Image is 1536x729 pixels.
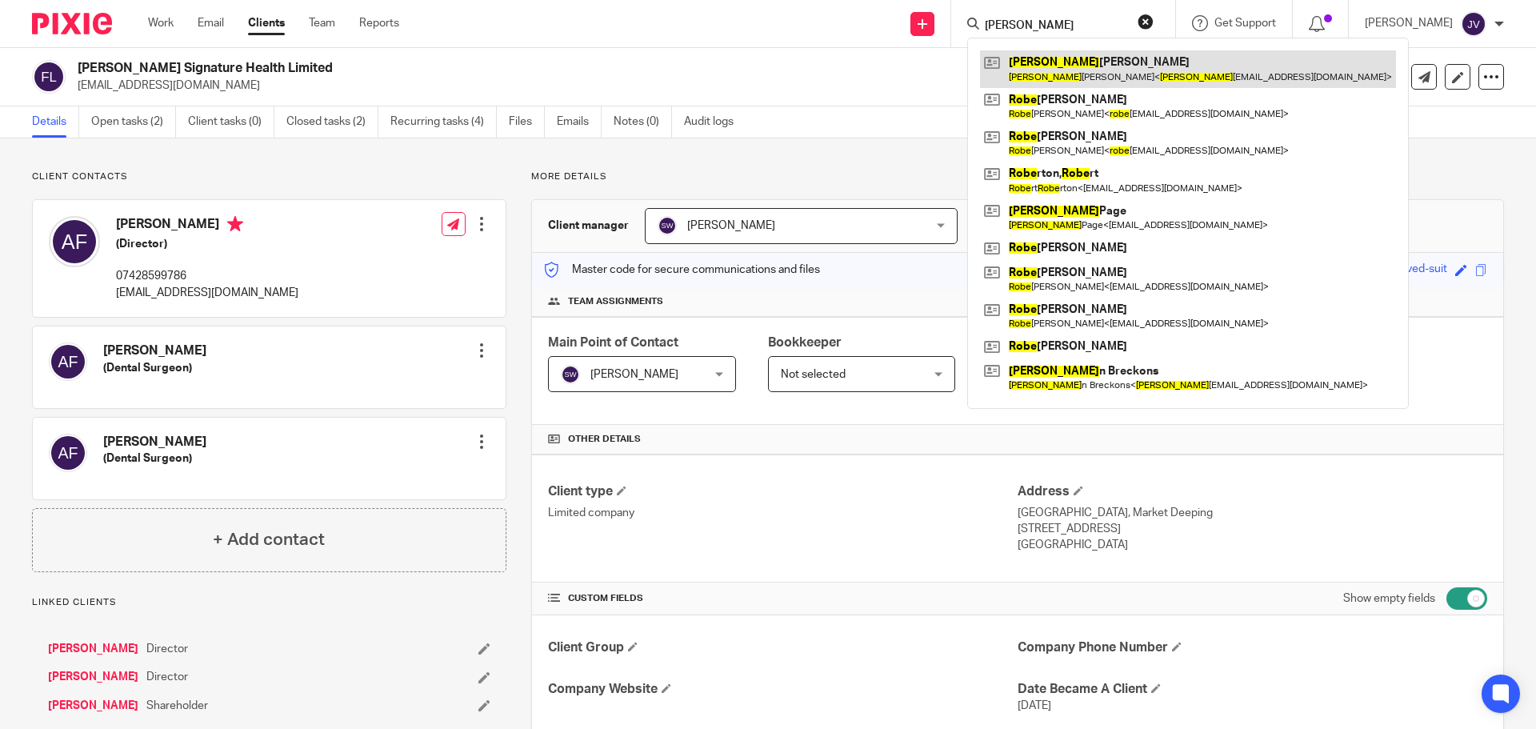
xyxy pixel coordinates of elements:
[509,106,545,138] a: Files
[116,268,298,284] p: 07428599786
[32,106,79,138] a: Details
[248,15,285,31] a: Clients
[781,369,846,380] span: Not selected
[198,15,224,31] a: Email
[1018,483,1487,500] h4: Address
[49,342,87,381] img: svg%3E
[548,592,1018,605] h4: CUSTOM FIELDS
[658,216,677,235] img: svg%3E
[78,60,1045,77] h2: [PERSON_NAME] Signature Health Limited
[1343,591,1435,607] label: Show empty fields
[531,170,1504,183] p: More details
[148,15,174,31] a: Work
[103,451,206,467] h5: (Dental Surgeon)
[48,669,138,685] a: [PERSON_NAME]
[568,295,663,308] span: Team assignments
[49,216,100,267] img: svg%3E
[548,505,1018,521] p: Limited company
[983,19,1127,34] input: Search
[687,220,775,231] span: [PERSON_NAME]
[48,698,138,714] a: [PERSON_NAME]
[103,360,206,376] h5: (Dental Surgeon)
[590,369,678,380] span: [PERSON_NAME]
[146,641,188,657] span: Director
[1138,14,1154,30] button: Clear
[548,681,1018,698] h4: Company Website
[1365,15,1453,31] p: [PERSON_NAME]
[1018,700,1051,711] span: [DATE]
[103,342,206,359] h4: [PERSON_NAME]
[1214,18,1276,29] span: Get Support
[116,216,298,236] h4: [PERSON_NAME]
[103,434,206,451] h4: [PERSON_NAME]
[548,639,1018,656] h4: Client Group
[91,106,176,138] a: Open tasks (2)
[188,106,274,138] a: Client tasks (0)
[548,483,1018,500] h4: Client type
[309,15,335,31] a: Team
[684,106,746,138] a: Audit logs
[768,336,842,349] span: Bookkeeper
[359,15,399,31] a: Reports
[146,669,188,685] span: Director
[116,236,298,252] h5: (Director)
[1018,639,1487,656] h4: Company Phone Number
[390,106,497,138] a: Recurring tasks (4)
[1018,537,1487,553] p: [GEOGRAPHIC_DATA]
[227,216,243,232] i: Primary
[568,433,641,446] span: Other details
[1461,11,1486,37] img: svg%3E
[116,285,298,301] p: [EMAIL_ADDRESS][DOMAIN_NAME]
[32,170,506,183] p: Client contacts
[32,596,506,609] p: Linked clients
[548,218,629,234] h3: Client manager
[213,527,325,552] h4: + Add contact
[548,336,678,349] span: Main Point of Contact
[32,60,66,94] img: svg%3E
[614,106,672,138] a: Notes (0)
[78,78,1286,94] p: [EMAIL_ADDRESS][DOMAIN_NAME]
[286,106,378,138] a: Closed tasks (2)
[32,13,112,34] img: Pixie
[557,106,602,138] a: Emails
[1018,521,1487,537] p: [STREET_ADDRESS]
[48,641,138,657] a: [PERSON_NAME]
[544,262,820,278] p: Master code for secure communications and files
[1018,505,1487,521] p: [GEOGRAPHIC_DATA], Market Deeping
[561,365,580,384] img: svg%3E
[49,434,87,472] img: svg%3E
[146,698,208,714] span: Shareholder
[1018,681,1487,698] h4: Date Became A Client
